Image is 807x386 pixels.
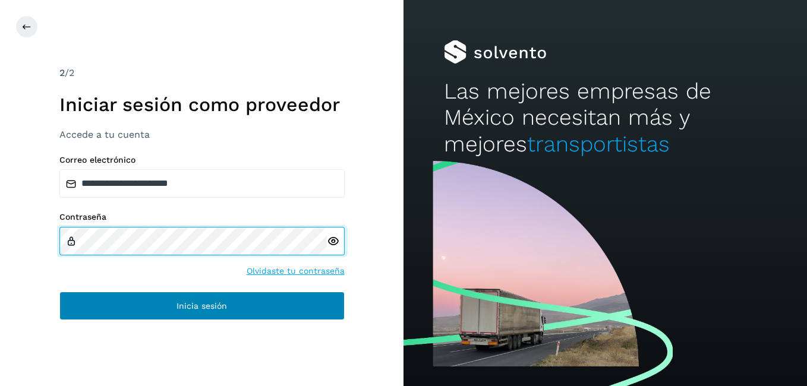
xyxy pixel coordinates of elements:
span: Inicia sesión [176,302,227,310]
a: Olvidaste tu contraseña [247,265,345,277]
h3: Accede a tu cuenta [59,129,345,140]
label: Correo electrónico [59,155,345,165]
span: 2 [59,67,65,78]
div: /2 [59,66,345,80]
span: transportistas [527,131,670,157]
label: Contraseña [59,212,345,222]
button: Inicia sesión [59,292,345,320]
h1: Iniciar sesión como proveedor [59,93,345,116]
h2: Las mejores empresas de México necesitan más y mejores [444,78,767,157]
